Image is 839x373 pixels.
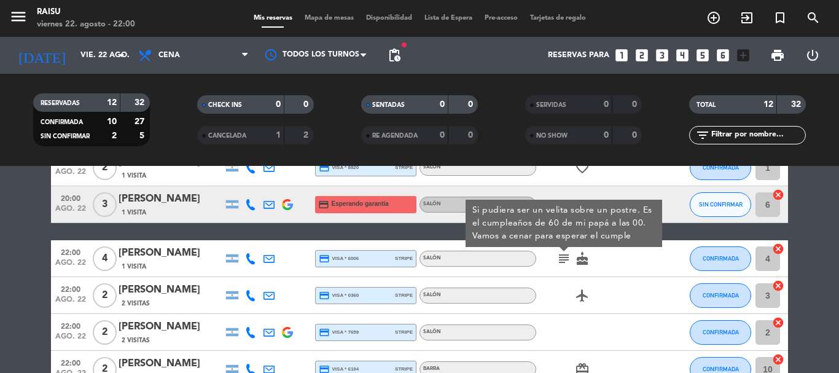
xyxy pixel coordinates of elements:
[119,356,223,372] div: [PERSON_NAME]
[710,128,805,142] input: Filtrar por nombre...
[715,47,731,63] i: looks_6
[319,327,330,338] i: credit_card
[208,102,242,108] span: CHECK INS
[372,102,405,108] span: SENTADAS
[423,256,441,261] span: Salón
[122,299,150,308] span: 2 Visitas
[119,282,223,298] div: [PERSON_NAME]
[400,41,408,49] span: fiber_manual_record
[332,199,389,209] span: Esperando garantía
[770,48,785,63] span: print
[395,291,413,299] span: stripe
[536,102,566,108] span: SERVIDAS
[135,117,147,126] strong: 27
[299,15,360,22] span: Mapa de mesas
[395,163,413,171] span: stripe
[360,15,418,22] span: Disponibilidad
[395,254,413,262] span: stripe
[418,15,478,22] span: Lista de Espera
[282,199,293,210] img: google-logo.png
[695,47,711,63] i: looks_5
[107,117,117,126] strong: 10
[690,246,751,271] button: CONFIRMADA
[55,355,86,369] span: 22:00
[772,189,784,201] i: cancel
[319,162,330,173] i: credit_card
[634,47,650,63] i: looks_two
[806,10,821,25] i: search
[735,47,751,63] i: add_box
[37,18,135,31] div: viernes 22. agosto - 22:00
[119,319,223,335] div: [PERSON_NAME]
[472,204,656,243] div: Si pudiera ser un velita sobre un postre. Es el cumpleaños de 60 de mi papá a las 00. Vamos a cen...
[387,48,402,63] span: pending_actions
[548,51,609,60] span: Reservas para
[276,131,281,139] strong: 1
[703,164,739,171] span: CONFIRMADA
[763,100,773,109] strong: 12
[303,131,311,139] strong: 2
[122,262,146,272] span: 1 Visita
[423,329,441,334] span: Salón
[699,201,743,208] span: SIN CONFIRMAR
[208,133,246,139] span: CANCELADA
[41,100,80,106] span: RESERVADAS
[9,42,74,69] i: [DATE]
[282,327,293,338] img: google-logo.png
[55,296,86,310] span: ago. 22
[319,290,359,301] span: visa * 0360
[772,316,784,329] i: cancel
[119,245,223,261] div: [PERSON_NAME]
[614,47,630,63] i: looks_one
[55,205,86,219] span: ago. 22
[135,98,147,107] strong: 32
[93,155,117,180] span: 2
[319,162,359,173] span: visa * 8820
[423,293,441,297] span: Salón
[690,155,751,180] button: CONFIRMADA
[41,133,90,139] span: SIN CONFIRMAR
[739,10,754,25] i: exit_to_app
[9,7,28,30] button: menu
[772,280,784,292] i: cancel
[93,320,117,345] span: 2
[440,100,445,109] strong: 0
[55,190,86,205] span: 20:00
[575,288,590,303] i: airplanemode_active
[706,10,721,25] i: add_circle_outline
[632,100,639,109] strong: 0
[112,132,117,140] strong: 2
[690,320,751,345] button: CONFIRMADA
[55,332,86,347] span: ago. 22
[468,131,475,139] strong: 0
[372,133,418,139] span: RE AGENDADA
[319,253,330,264] i: credit_card
[805,48,820,63] i: power_settings_new
[703,329,739,336] span: CONFIRMADA
[697,102,716,108] span: TOTAL
[690,283,751,308] button: CONFIRMADA
[9,7,28,26] i: menu
[604,100,609,109] strong: 0
[55,318,86,332] span: 22:00
[575,160,590,175] i: favorite_border
[93,246,117,271] span: 4
[772,353,784,366] i: cancel
[248,15,299,22] span: Mis reservas
[139,132,147,140] strong: 5
[654,47,670,63] i: looks_3
[423,366,440,371] span: Barra
[55,259,86,273] span: ago. 22
[37,6,135,18] div: Raisu
[695,128,710,143] i: filter_list
[55,168,86,182] span: ago. 22
[55,245,86,259] span: 22:00
[395,328,413,336] span: stripe
[795,37,830,74] div: LOG OUT
[703,366,739,372] span: CONFIRMADA
[423,165,441,170] span: Salón
[93,192,117,217] span: 3
[791,100,803,109] strong: 32
[41,119,83,125] span: CONFIRMADA
[674,47,690,63] i: looks_4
